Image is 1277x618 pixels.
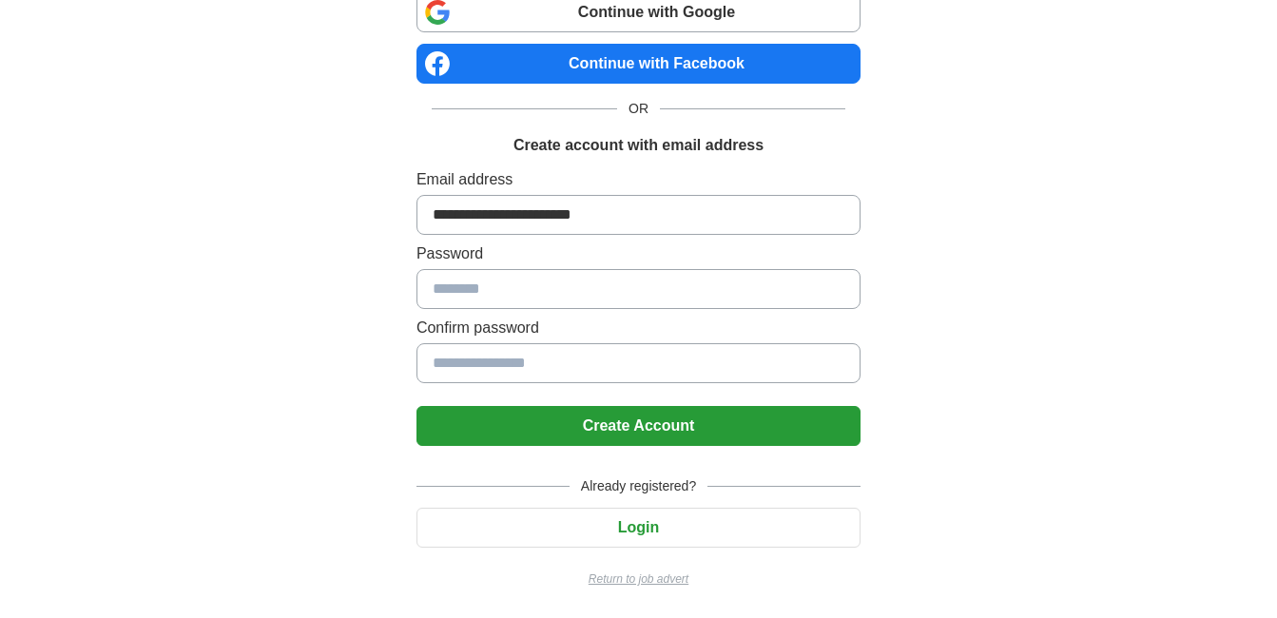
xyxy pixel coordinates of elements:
label: Email address [416,168,861,191]
label: Confirm password [416,317,861,339]
label: Password [416,242,861,265]
span: OR [617,99,660,119]
button: Login [416,508,861,548]
a: Continue with Facebook [416,44,861,84]
a: Return to job advert [416,570,861,588]
button: Create Account [416,406,861,446]
a: Login [416,519,861,535]
span: Already registered? [570,476,707,496]
h1: Create account with email address [513,134,764,157]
